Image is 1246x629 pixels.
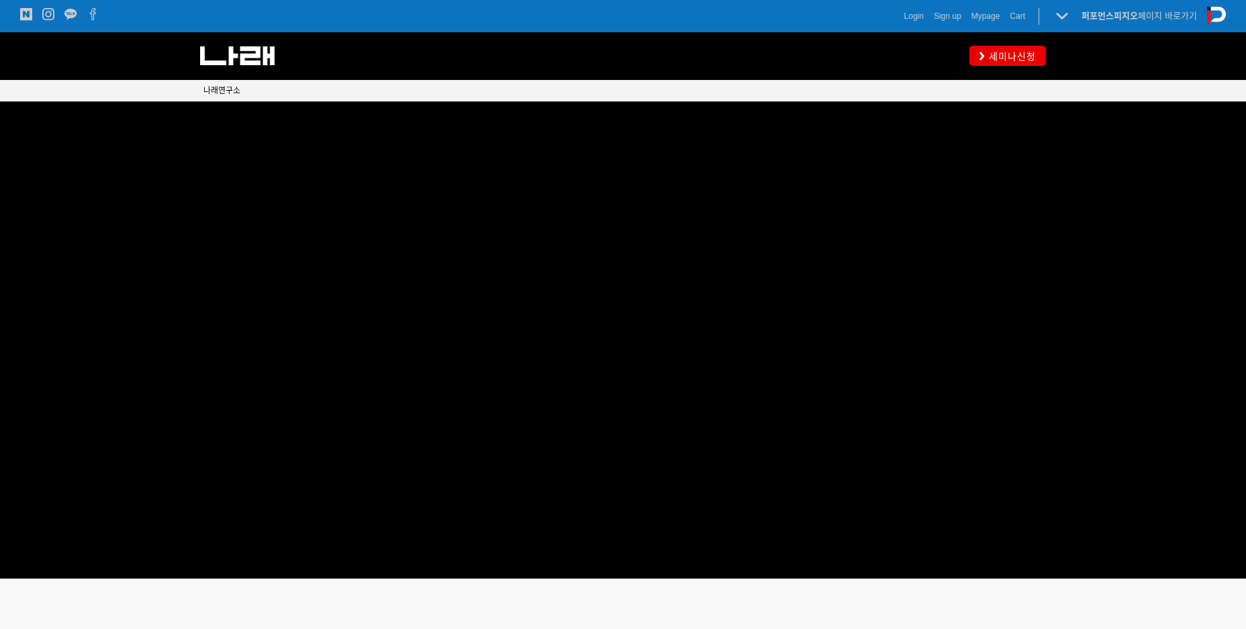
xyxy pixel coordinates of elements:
strong: 퍼포먼스피지오 [1082,11,1138,21]
a: Mypage [971,9,1000,23]
a: Cart [1010,9,1025,23]
a: 퍼포먼스피지오페이지 바로가기 [1082,11,1197,21]
span: 나래연구소 [203,86,240,95]
a: 세미나신청 [969,46,1046,65]
a: 나래연구소 [203,84,240,97]
a: Sign up [934,9,961,23]
span: 세미나신청 [985,50,1036,63]
a: Login [904,9,924,23]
